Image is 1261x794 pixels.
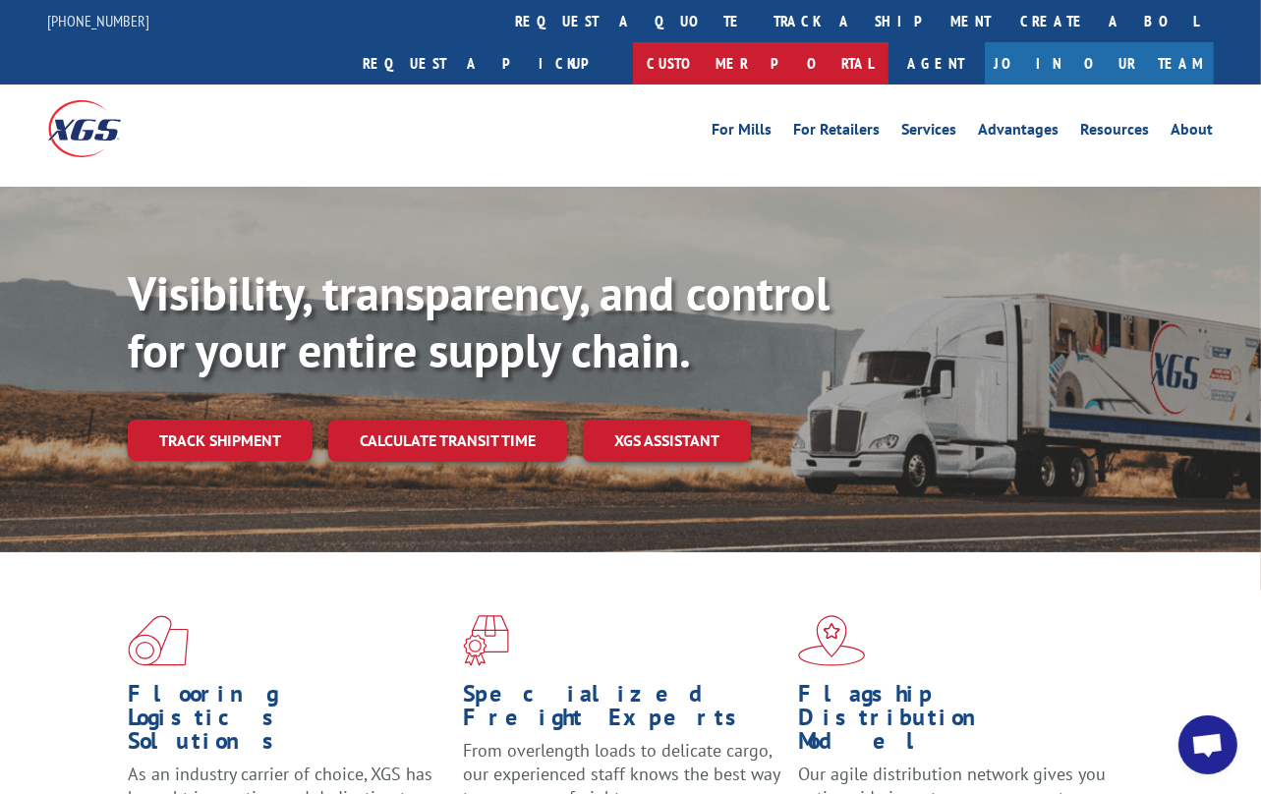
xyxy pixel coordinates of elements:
a: Request a pickup [349,42,633,85]
h1: Specialized Freight Experts [463,682,783,739]
a: About [1172,122,1214,143]
a: Advantages [979,122,1060,143]
a: Resources [1081,122,1150,143]
a: For Retailers [794,122,881,143]
a: Join Our Team [985,42,1214,85]
a: Customer Portal [633,42,888,85]
a: [PHONE_NUMBER] [48,11,150,30]
img: xgs-icon-total-supply-chain-intelligence-red [128,615,189,666]
b: Visibility, transparency, and control for your entire supply chain. [128,262,830,380]
div: Open chat [1178,715,1237,774]
h1: Flooring Logistics Solutions [128,682,448,763]
img: xgs-icon-focused-on-flooring-red [463,615,509,666]
a: Services [902,122,957,143]
a: XGS ASSISTANT [583,420,751,462]
a: Calculate transit time [328,420,567,462]
a: For Mills [713,122,773,143]
a: Agent [888,42,985,85]
a: Track shipment [128,420,313,461]
img: xgs-icon-flagship-distribution-model-red [798,615,866,666]
h1: Flagship Distribution Model [798,682,1118,763]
